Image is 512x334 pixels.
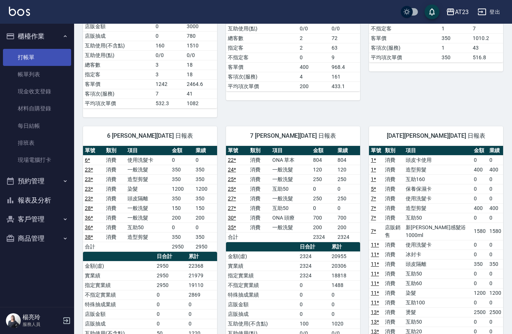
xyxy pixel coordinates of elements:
[425,4,439,19] button: save
[471,43,503,53] td: 43
[154,89,185,98] td: 7
[270,223,311,232] td: 一般洗髮
[226,62,298,72] td: 客單價
[248,146,270,156] th: 類別
[383,184,404,194] td: 消費
[383,259,404,269] td: 消費
[330,290,360,300] td: 0
[336,165,360,174] td: 120
[298,251,330,261] td: 2324
[298,290,330,300] td: 0
[330,319,360,328] td: 1020
[404,223,472,240] td: 新[PERSON_NAME]感髮浴1000ml
[226,24,298,33] td: 互助使用(點)
[3,100,71,117] a: 材料自購登錄
[83,300,155,309] td: 特殊抽成業績
[298,72,330,81] td: 4
[3,210,71,229] button: 客戶管理
[185,89,217,98] td: 41
[311,174,336,184] td: 250
[83,146,104,156] th: 單號
[187,319,217,328] td: 0
[155,252,187,261] th: 日合計
[330,62,360,72] td: 968.4
[443,4,472,20] button: AT23
[155,271,187,280] td: 2950
[330,81,360,91] td: 433.1
[472,259,488,269] td: 350
[126,213,170,223] td: 一般洗髮
[270,203,311,213] td: 互助50
[378,132,494,140] span: [DATE][PERSON_NAME][DATE] 日報表
[187,261,217,271] td: 22368
[472,184,488,194] td: 0
[235,132,351,140] span: 7 [PERSON_NAME][DATE] 日報表
[383,288,404,298] td: 消費
[330,33,360,43] td: 72
[311,213,336,223] td: 700
[298,33,330,43] td: 2
[3,27,71,46] button: 櫃檯作業
[330,261,360,271] td: 20306
[270,155,311,165] td: ONA 草本
[104,223,125,232] td: 消費
[83,290,155,300] td: 不指定實業績
[155,319,187,328] td: 0
[336,203,360,213] td: 0
[488,307,503,317] td: 2500
[336,213,360,223] td: 700
[3,49,71,66] a: 打帳單
[472,165,488,174] td: 400
[270,213,311,223] td: ONA 頭療
[226,300,298,309] td: 店販金額
[226,290,298,300] td: 特殊抽成業績
[311,146,336,156] th: 金額
[440,53,471,62] td: 350
[170,165,193,174] td: 350
[298,242,330,252] th: 日合計
[330,43,360,53] td: 63
[170,232,193,242] td: 350
[126,165,170,174] td: 一般洗髮
[455,7,469,17] div: AT23
[383,298,404,307] td: 消費
[488,155,503,165] td: 0
[155,280,187,290] td: 2950
[383,194,404,203] td: 消費
[488,184,503,194] td: 0
[330,24,360,33] td: 0/0
[154,79,185,89] td: 1242
[104,146,125,156] th: 類別
[154,98,185,108] td: 532.3
[472,146,488,156] th: 金額
[83,242,104,251] td: 合計
[472,194,488,203] td: 0
[330,300,360,309] td: 0
[298,280,330,290] td: 0
[311,194,336,203] td: 250
[194,203,217,213] td: 150
[226,33,298,43] td: 總客數
[383,146,404,156] th: 類別
[472,298,488,307] td: 0
[194,194,217,203] td: 350
[488,269,503,278] td: 0
[311,223,336,232] td: 200
[226,261,298,271] td: 實業績
[488,259,503,269] td: 350
[194,165,217,174] td: 350
[83,89,154,98] td: 客項次(服務)
[155,309,187,319] td: 0
[226,53,298,62] td: 不指定客
[472,307,488,317] td: 2500
[3,191,71,210] button: 報表及分析
[83,280,155,290] td: 指定實業績
[404,288,472,298] td: 染髮
[369,33,440,43] td: 客單價
[369,43,440,53] td: 客項次(服務)
[187,300,217,309] td: 0
[104,165,125,174] td: 消費
[404,174,472,184] td: 互助160
[488,288,503,298] td: 1200
[311,184,336,194] td: 0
